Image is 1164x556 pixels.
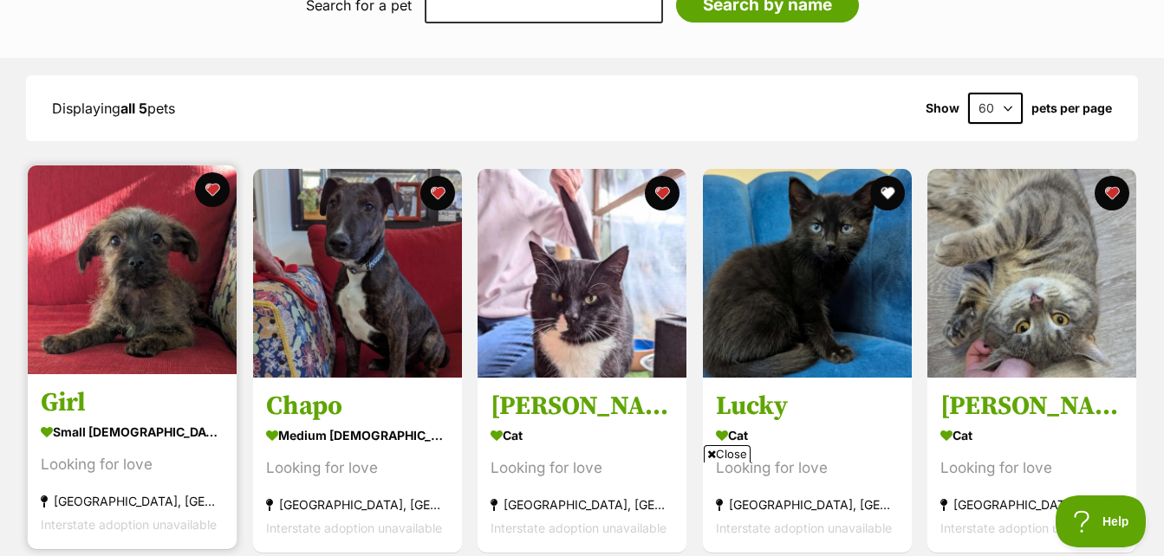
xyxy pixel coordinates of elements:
img: Chapo [253,169,462,378]
span: Show [926,101,959,115]
div: Looking for love [491,456,673,480]
img: Lionel [478,169,686,378]
span: Close [704,445,751,462]
div: Cat [491,423,673,448]
h3: Chapo [266,390,449,423]
strong: all 5 [120,100,147,117]
span: Displaying pets [52,100,175,117]
img: Girl [28,165,237,374]
img: Patrick [927,169,1136,378]
h3: [PERSON_NAME] [940,390,1123,423]
div: small [DEMOGRAPHIC_DATA] Dog [41,419,224,444]
div: Looking for love [41,453,224,476]
span: Interstate adoption unavailable [940,520,1116,535]
div: Looking for love [266,456,449,480]
div: [GEOGRAPHIC_DATA], [GEOGRAPHIC_DATA] [940,493,1123,516]
iframe: Help Scout Beacon - Open [1056,495,1147,547]
div: Cat [716,423,899,448]
label: pets per page [1031,101,1112,115]
span: Interstate adoption unavailable [41,517,217,532]
img: Lucky [703,169,912,378]
div: medium [DEMOGRAPHIC_DATA] Dog [266,423,449,448]
div: [GEOGRAPHIC_DATA], [GEOGRAPHIC_DATA] [41,489,224,513]
button: favourite [195,172,230,207]
button: favourite [645,176,680,210]
h3: Girl [41,386,224,419]
div: Cat [940,423,1123,448]
h3: [PERSON_NAME] [491,390,673,423]
a: Girl small [DEMOGRAPHIC_DATA] Dog Looking for love [GEOGRAPHIC_DATA], [GEOGRAPHIC_DATA] Interstat... [28,373,237,549]
button: favourite [1095,176,1129,210]
button: favourite [419,176,454,210]
button: favourite [869,176,904,210]
div: Looking for love [940,456,1123,480]
h3: Lucky [716,390,899,423]
div: Looking for love [716,456,899,480]
a: [PERSON_NAME] Cat Looking for love [GEOGRAPHIC_DATA], [GEOGRAPHIC_DATA] Interstate adoption unava... [927,377,1136,553]
iframe: Advertisement [162,469,1003,547]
